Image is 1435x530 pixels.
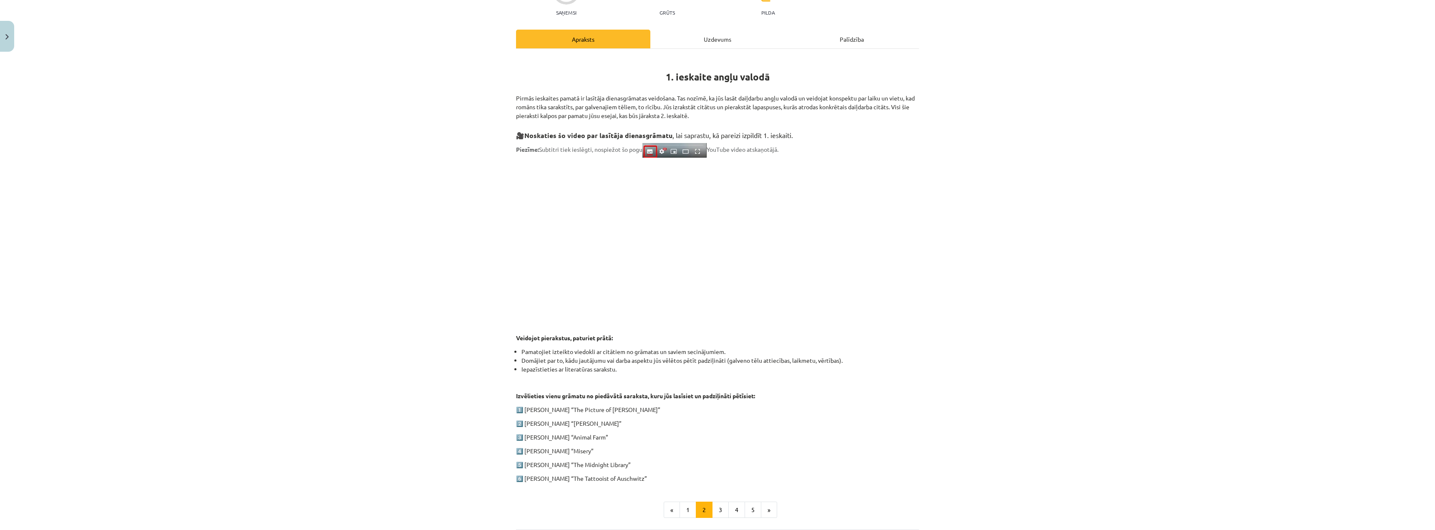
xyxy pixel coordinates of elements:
[516,85,919,120] p: Pirmās ieskaites pamatā ir lasītāja dienasgrāmatas veidošana. Tas nozīmē, ka jūs lasāt daiļdarbu ...
[660,10,675,15] p: Grūts
[516,447,919,455] p: 4️⃣ [PERSON_NAME] “Misery”
[516,30,650,48] div: Apraksts
[5,34,9,40] img: icon-close-lesson-0947bae3869378f0d4975bcd49f059093ad1ed9edebbc8119c70593378902aed.svg
[696,502,712,518] button: 2
[761,502,777,518] button: »
[516,125,919,141] h3: 🎥 , lai saprastu, kā pareizi izpildīt 1. ieskaiti.
[516,146,778,153] span: Subtitri tiek ieslēgti, nospiežot šo pogu YouTube video atskaņotājā.
[712,502,729,518] button: 3
[745,502,761,518] button: 5
[516,405,919,414] p: 1️⃣ [PERSON_NAME] “The Picture of [PERSON_NAME]”
[553,10,580,15] p: Saņemsi
[521,365,919,374] li: Iepazīstieties ar literatūras sarakstu.
[680,502,696,518] button: 1
[516,502,919,518] nav: Page navigation example
[516,474,919,483] p: 6️⃣ [PERSON_NAME] “The Tattooist of Auschwitz”
[521,356,919,365] li: Domājiet par to, kādu jautājumu vai darba aspektu jūs vēlētos pētīt padziļināti (galveno tēlu att...
[516,433,919,442] p: 3️⃣ [PERSON_NAME] “Animal Farm”
[785,30,919,48] div: Palīdzība
[761,10,775,15] p: pilda
[516,146,539,153] strong: Piezīme:
[524,131,672,140] strong: Noskaties šo video par lasītāja dienasgrāmatu
[728,502,745,518] button: 4
[664,502,680,518] button: «
[516,392,755,399] strong: Izvēlieties vienu grāmatu no piedāvātā saraksta, kuru jūs lasīsiet un padziļināti pētīsiet:
[666,71,770,83] strong: 1. ieskaite angļu valodā
[516,334,613,342] strong: Veidojot pierakstus, paturiet prātā:
[521,347,919,356] li: Pamatojiet izteikto viedokli ar citātiem no grāmatas un saviem secinājumiem.
[516,460,919,469] p: 5️⃣ [PERSON_NAME] “The Midnight Library”
[650,30,785,48] div: Uzdevums
[516,419,919,428] p: 2️⃣ [PERSON_NAME] “[PERSON_NAME]”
